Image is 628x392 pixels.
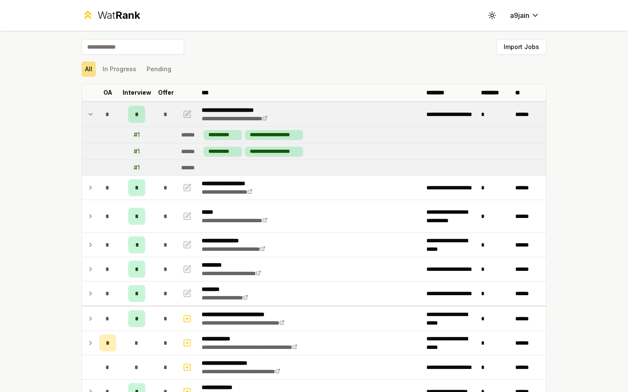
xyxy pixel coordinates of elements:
[134,147,140,156] div: # 1
[496,39,546,55] button: Import Jobs
[115,9,140,21] span: Rank
[134,163,140,172] div: # 1
[97,9,140,22] div: Wat
[143,61,175,77] button: Pending
[103,88,112,97] p: OA
[99,61,140,77] button: In Progress
[82,61,96,77] button: All
[510,10,529,20] span: a9jain
[158,88,174,97] p: Offer
[82,9,140,22] a: WatRank
[123,88,151,97] p: Interview
[503,8,546,23] button: a9jain
[134,131,140,139] div: # 1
